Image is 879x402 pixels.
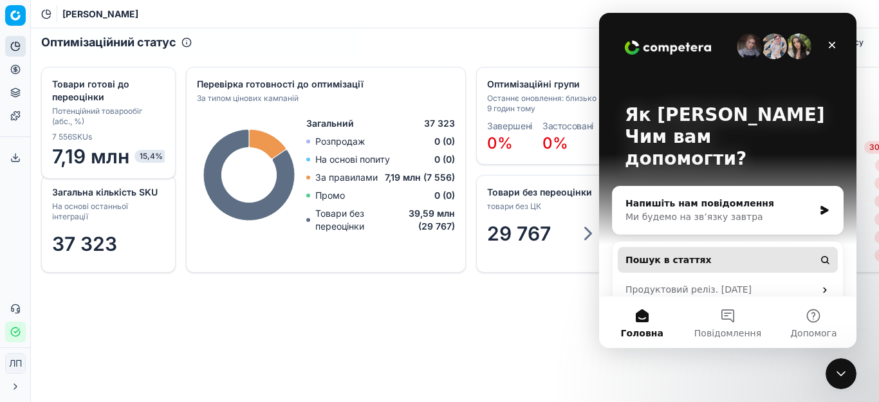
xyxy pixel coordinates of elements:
[315,171,378,184] p: За правилами
[487,186,597,199] div: Товари без переоцінки
[487,134,513,152] span: 0%
[52,132,92,142] span: 7 556 SKUs
[6,354,25,373] span: ЛП
[826,358,856,389] iframe: Intercom live chat
[306,117,354,130] span: Загальний
[434,135,455,148] span: 0 (0)
[424,117,455,130] span: 37 323
[52,145,165,168] span: 7,19 млн
[52,106,162,127] div: Потенційний товарообіг (абс., %)
[52,78,162,104] div: Товари готові до переоцінки
[487,78,597,91] div: Оптимізаційні групи
[542,134,568,152] span: 0%
[385,171,455,184] span: 7,19 млн (7 556)
[487,201,597,212] div: товари без ЦК
[599,13,856,348] iframe: Intercom live chat
[542,122,593,131] dt: Застосовані
[390,207,455,233] span: 39,59 млн (29 767)
[5,353,26,374] button: ЛП
[487,93,597,114] div: Останнє оновлення: близько 9 годин тому
[315,189,345,202] p: Промо
[62,8,138,21] nav: breadcrumb
[487,222,551,245] span: 29 767
[434,153,455,166] span: 0 (0)
[62,8,138,21] span: [PERSON_NAME]
[52,232,117,255] span: 37 323
[197,78,452,91] div: Перевірка готовності до оптимізації
[41,33,176,51] h2: Оптимізаційний статус
[134,150,168,163] span: 15,4%
[315,207,389,233] p: Товари без переоцінки
[434,189,455,202] span: 0 (0)
[197,93,452,104] div: За типом цінових кампаній
[315,153,390,166] p: На основі попиту
[52,186,162,199] div: Загальна кількість SKU
[52,201,162,222] div: На основі останньої інтеграції
[487,122,532,131] dt: Завершені
[315,135,365,148] p: Розпродаж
